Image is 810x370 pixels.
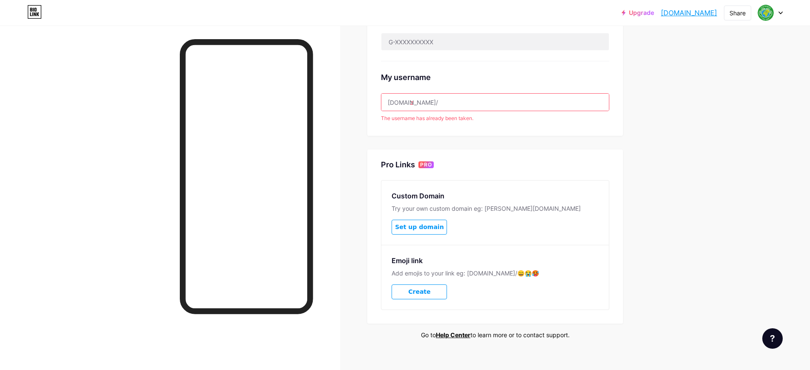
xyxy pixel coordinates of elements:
[436,331,470,338] a: Help Center
[392,191,599,201] div: Custom Domain
[661,8,717,18] a: [DOMAIN_NAME]
[392,204,599,213] div: Try your own custom domain eg: [PERSON_NAME][DOMAIN_NAME]
[758,5,774,21] img: Egitim Koordinatörlüğü
[381,94,609,111] input: username
[381,72,609,83] div: My username
[392,284,447,299] button: Create
[381,33,609,50] input: G-XXXXXXXXXX
[622,9,654,16] a: Upgrade
[395,224,444,231] span: Set up domain
[729,9,746,17] div: Share
[408,288,430,295] span: Create
[388,98,438,107] div: [DOMAIN_NAME]/
[392,255,599,266] div: Emoji link
[381,160,415,170] div: Pro Links
[392,269,599,278] div: Add emojis to your link eg: [DOMAIN_NAME]/😄😭🥵
[392,220,447,235] button: Set up domain
[367,330,623,339] div: Go to to learn more or to contact support.
[381,115,609,122] div: The username has already been taken.
[420,161,432,168] span: PRO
